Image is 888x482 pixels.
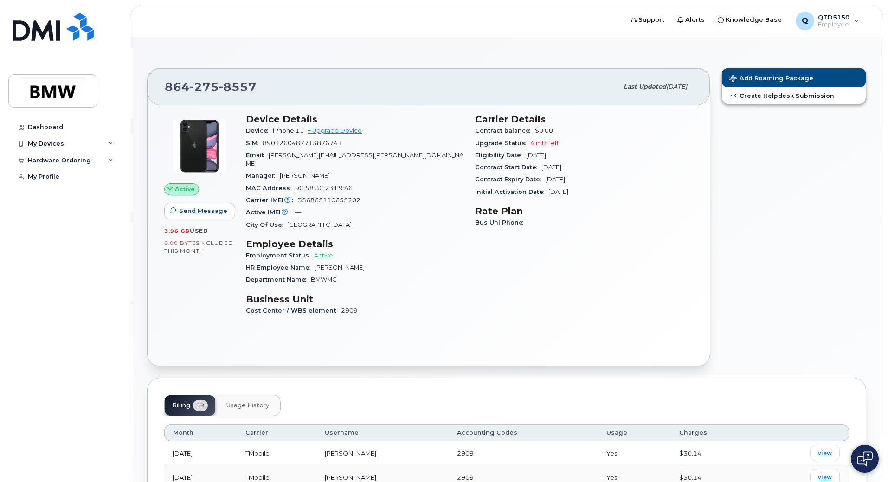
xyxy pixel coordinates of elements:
span: 2909 [457,450,474,457]
span: SIM [246,140,263,147]
span: view [818,473,832,482]
span: $0.00 [535,127,553,134]
span: 8901260487713876741 [263,140,342,147]
span: 3.96 GB [164,228,190,234]
span: Active [314,252,333,259]
td: Yes [598,441,671,465]
span: City Of Use [246,221,287,228]
span: 9C:58:3C:23:F9:A6 [295,185,353,192]
span: MAC Address [246,185,295,192]
th: Carrier [237,424,316,441]
td: [DATE] [164,441,237,465]
span: Send Message [179,206,227,215]
span: [DATE] [526,152,546,159]
th: Charges [671,424,757,441]
h3: Business Unit [246,294,464,305]
span: Contract balance [475,127,535,134]
a: view [810,445,840,461]
td: [PERSON_NAME] [316,441,449,465]
span: [DATE] [666,83,687,90]
span: 8557 [219,80,257,94]
span: 2909 [341,307,358,314]
span: Carrier IMEI [246,197,298,204]
h3: Rate Plan [475,206,693,217]
span: Usage History [226,402,269,409]
th: Usage [598,424,671,441]
span: Manager [246,172,280,179]
span: Department Name [246,276,311,283]
span: Contract Expiry Date [475,176,545,183]
span: — [295,209,301,216]
button: Add Roaming Package [722,68,866,87]
span: view [818,449,832,457]
span: Device [246,127,273,134]
th: Accounting Codes [449,424,598,441]
span: Initial Activation Date [475,188,548,195]
span: iPhone 11 [273,127,304,134]
td: TMobile [237,441,316,465]
span: 864 [165,80,257,94]
h3: Employee Details [246,238,464,250]
span: 0.00 Bytes [164,240,199,246]
span: [PERSON_NAME] [315,264,365,271]
img: iPhone_11.jpg [172,118,227,174]
span: HR Employee Name [246,264,315,271]
span: 4 mth left [530,140,559,147]
h3: Carrier Details [475,114,693,125]
span: BMWMC [311,276,337,283]
span: Email [246,152,269,159]
a: + Upgrade Device [308,127,362,134]
span: Eligibility Date [475,152,526,159]
span: Last updated [624,83,666,90]
span: Bus Unl Phone [475,219,528,226]
span: [GEOGRAPHIC_DATA] [287,221,352,228]
div: $30.14 [679,449,749,458]
span: [DATE] [548,188,568,195]
div: $30.14 [679,473,749,482]
img: Open chat [857,451,873,466]
span: 356865110655202 [298,197,360,204]
span: Contract Start Date [475,164,541,171]
span: Active [175,185,195,193]
span: Cost Center / WBS element [246,307,341,314]
th: Month [164,424,237,441]
span: Active IMEI [246,209,295,216]
span: Add Roaming Package [729,75,813,84]
span: 2909 [457,474,474,481]
span: [DATE] [541,164,561,171]
span: [PERSON_NAME] [280,172,330,179]
h3: Device Details [246,114,464,125]
span: [DATE] [545,176,565,183]
span: 275 [190,80,219,94]
a: Create Helpdesk Submission [722,87,866,104]
th: Username [316,424,449,441]
button: Send Message [164,203,235,219]
span: used [190,227,208,234]
span: [PERSON_NAME][EMAIL_ADDRESS][PERSON_NAME][DOMAIN_NAME] [246,152,463,167]
span: Employment Status [246,252,314,259]
span: Upgrade Status [475,140,530,147]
